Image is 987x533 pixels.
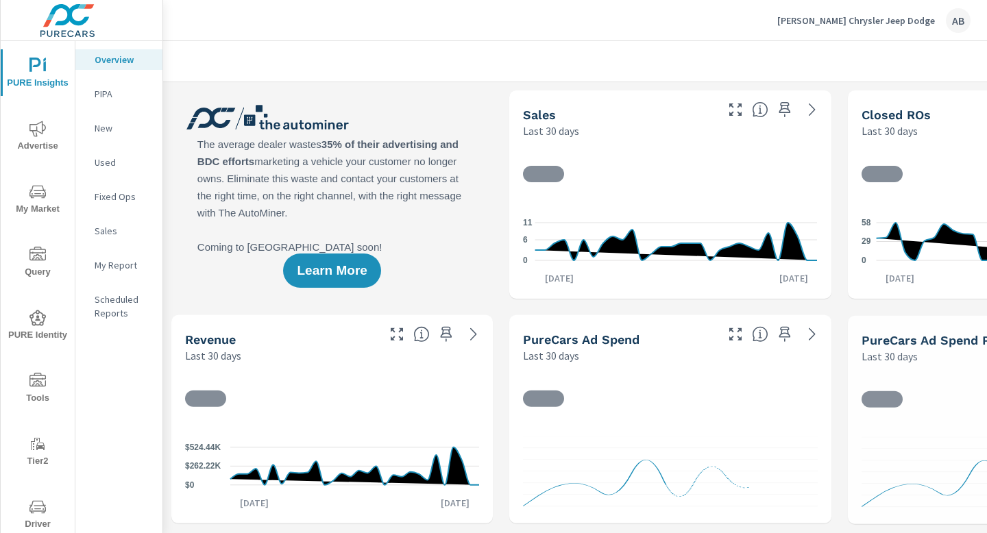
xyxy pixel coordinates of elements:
span: Tools [5,373,71,406]
p: My Report [95,258,151,272]
span: Driver [5,499,71,532]
p: Scheduled Reports [95,293,151,320]
text: $0 [185,480,195,490]
h5: PureCars Ad Spend [523,332,639,347]
p: Overview [95,53,151,66]
p: [DATE] [876,271,924,285]
p: Last 30 days [523,347,579,364]
text: 0 [862,256,866,265]
button: Make Fullscreen [724,323,746,345]
p: Sales [95,224,151,238]
div: AB [946,8,971,33]
text: $524.44K [185,443,221,452]
button: Make Fullscreen [724,99,746,121]
div: Sales [75,221,162,241]
div: PIPA [75,84,162,104]
text: $262.22K [185,461,221,471]
p: Used [95,156,151,169]
div: My Report [75,255,162,275]
span: PURE Insights [5,58,71,91]
p: [DATE] [535,271,583,285]
span: Learn More [297,264,367,277]
p: [DATE] [431,496,479,510]
text: 29 [862,237,871,247]
span: Tier2 [5,436,71,469]
text: 58 [862,218,871,227]
div: New [75,118,162,138]
p: [PERSON_NAME] Chrysler Jeep Dodge [777,14,935,27]
text: 6 [523,235,528,245]
p: Last 30 days [523,123,579,139]
p: [DATE] [230,496,278,510]
h5: Sales [523,108,556,122]
p: Last 30 days [862,348,918,364]
h5: Revenue [185,332,236,347]
div: Overview [75,49,162,70]
text: 0 [523,256,528,265]
button: Learn More [283,253,380,288]
span: Query [5,247,71,280]
span: My Market [5,184,71,217]
a: See more details in report [463,323,485,345]
div: Scheduled Reports [75,289,162,323]
span: Number of vehicles sold by the dealership over the selected date range. [Source: This data is sou... [752,101,768,118]
span: Save this to your personalized report [774,99,796,121]
p: Fixed Ops [95,190,151,203]
p: New [95,121,151,135]
span: Total sales revenue over the selected date range. [Source: This data is sourced from the dealer’s... [413,326,430,343]
button: Make Fullscreen [386,323,408,345]
p: [DATE] [770,271,818,285]
span: Total cost of media for all PureCars channels for the selected dealership group over the selected... [752,326,768,343]
p: Last 30 days [185,347,241,364]
text: 11 [523,218,533,227]
div: Used [75,152,162,173]
h5: Closed ROs [862,108,931,122]
a: See more details in report [801,99,823,121]
div: Fixed Ops [75,186,162,207]
p: Last 30 days [862,123,918,139]
span: Advertise [5,121,71,154]
a: See more details in report [801,323,823,345]
span: Save this to your personalized report [435,323,457,345]
span: Save this to your personalized report [774,323,796,345]
p: PIPA [95,87,151,101]
span: PURE Identity [5,310,71,343]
